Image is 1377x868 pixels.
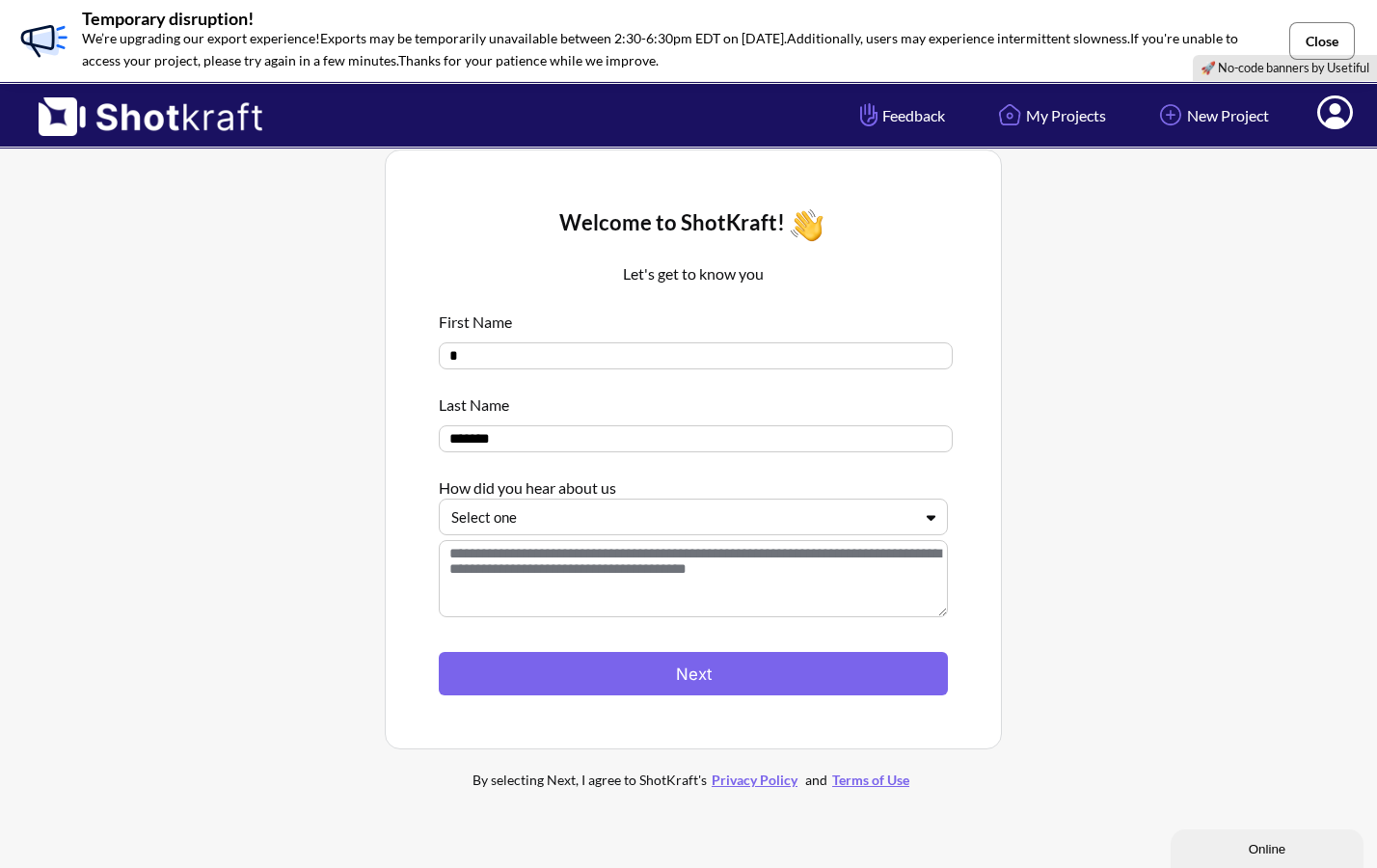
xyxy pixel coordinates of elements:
img: Wave Icon [785,203,828,247]
div: How did you hear about us [439,467,948,499]
button: Close [1289,22,1355,60]
div: Welcome to ShotKraft! [439,203,948,247]
p: Let's get to know you [439,262,948,285]
span: experience intermittent slowness. [929,30,1130,46]
button: Next [439,652,948,695]
a: New Project [1140,90,1283,141]
span: I [1130,30,1134,46]
span: Additionally, users may [787,30,926,46]
div: First Name [439,301,948,333]
div: Last Name [439,384,948,416]
img: Banner [14,12,72,69]
span: We’re upgrading our export experience! [82,30,320,46]
img: Hand Icon [855,98,882,131]
span: Thanks for your patience while we improve. [398,52,659,68]
p: Temporary disruption! [82,10,1267,27]
div: By selecting Next, I agree to ShotKraft's and [433,769,954,791]
img: Home Icon [993,98,1026,131]
iframe: chat widget [1171,826,1367,868]
a: Privacy Policy [707,772,802,788]
a: 🚀 No-code banners by Usetiful [1201,60,1369,75]
span: Feedback [855,104,945,126]
span: Exports may be temporarily unavailable between 2:30-6:30pm EDT on [DATE]. [320,30,787,46]
img: Add Icon [1154,98,1187,131]
a: My Projects [979,90,1120,141]
a: Terms of Use [827,772,914,788]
